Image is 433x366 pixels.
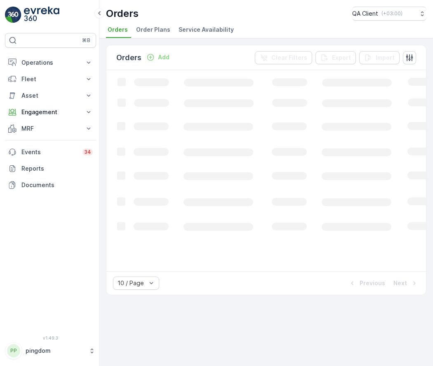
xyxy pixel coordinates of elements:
[21,91,80,100] p: Asset
[315,51,356,64] button: Export
[393,279,407,287] p: Next
[393,278,419,288] button: Next
[5,54,96,71] button: Operations
[108,26,128,34] span: Orders
[82,37,90,44] p: ⌘B
[21,108,80,116] p: Engagement
[84,149,91,155] p: 34
[381,10,402,17] p: ( +03:00 )
[5,120,96,137] button: MRF
[5,7,21,23] img: logo
[21,75,80,83] p: Fleet
[116,52,141,63] p: Orders
[271,54,307,62] p: Clear Filters
[376,54,395,62] p: Import
[352,7,426,21] button: QA Client(+03:00)
[360,279,385,287] p: Previous
[332,54,351,62] p: Export
[158,53,169,61] p: Add
[5,177,96,193] a: Documents
[255,51,312,64] button: Clear Filters
[21,59,80,67] p: Operations
[5,87,96,104] button: Asset
[143,52,173,62] button: Add
[5,144,96,160] a: Events34
[5,71,96,87] button: Fleet
[21,181,93,189] p: Documents
[21,164,93,173] p: Reports
[21,124,80,133] p: MRF
[5,104,96,120] button: Engagement
[359,51,400,64] button: Import
[136,26,170,34] span: Order Plans
[24,7,59,23] img: logo_light-DOdMpM7g.png
[5,335,96,340] span: v 1.49.3
[5,160,96,177] a: Reports
[347,278,386,288] button: Previous
[352,9,378,18] p: QA Client
[26,347,85,355] p: pingdom
[179,26,234,34] span: Service Availability
[21,148,78,156] p: Events
[7,344,20,357] div: PP
[5,342,96,359] button: PPpingdom
[106,7,139,20] p: Orders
